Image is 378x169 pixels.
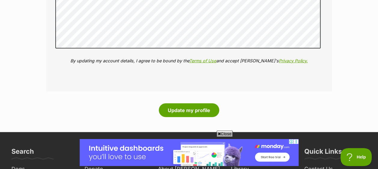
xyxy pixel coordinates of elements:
h3: Quick Links [304,147,342,159]
iframe: Help Scout Beacon - Open [340,148,372,166]
h3: Search [11,147,34,159]
p: By updating my account details, I agree to be bound by the and accept [PERSON_NAME]'s [55,58,323,64]
span: Close [217,131,233,137]
a: Terms of Use [189,58,216,63]
a: Privacy Policy. [279,58,308,63]
iframe: Advertisement [80,139,299,166]
button: Update my profile [159,103,219,117]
